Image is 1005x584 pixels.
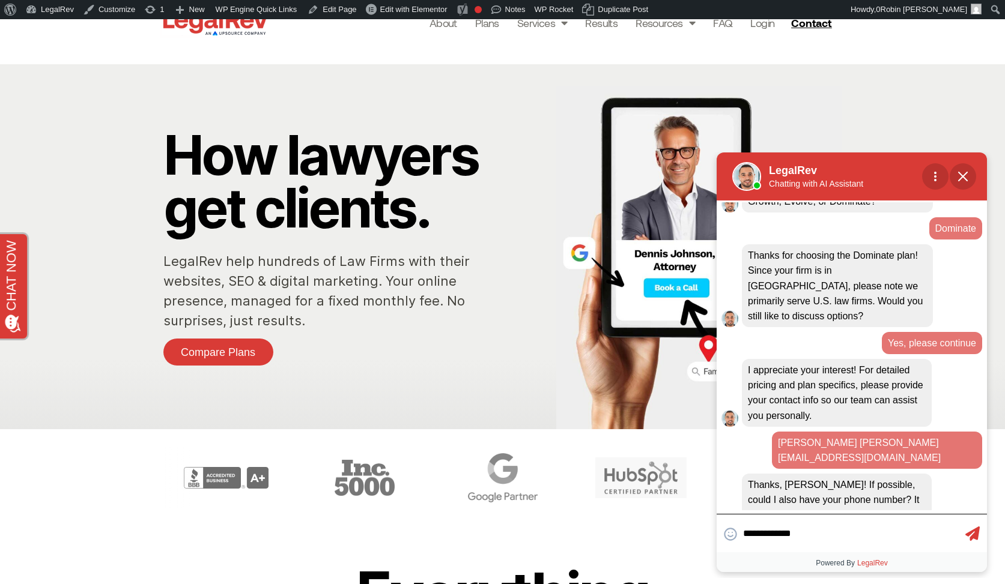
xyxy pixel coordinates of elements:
span: Compare Plans [181,347,255,358]
iframe: Chat Window [709,152,1005,578]
div: 2 / 6 [160,447,293,508]
a: Resources [636,14,695,31]
div: Focus keyphrase not set [475,6,482,13]
div: Carousel [160,447,845,508]
a: Services [517,14,568,31]
a: Plans [475,14,499,31]
a: Login [750,14,774,31]
nav: Menu [430,14,775,31]
div: LegalRev [764,152,932,200]
a: Results [585,14,618,31]
p: How lawyers get clients. [163,128,550,234]
a: Compare Plans [163,339,273,366]
div: 4 / 6 [437,447,569,508]
a: LegalRev help hundreds of Law Firms with their websites, SEO & digital marketing. Your online pre... [163,253,470,328]
span: 0Robin [PERSON_NAME] [876,5,967,14]
a: About [430,14,457,31]
div: 5 / 6 [575,447,707,508]
span: Opens a chat window [29,10,100,25]
span: Edit with Elementor [380,5,448,14]
span: Contact [791,17,831,28]
a: FAQ [713,14,732,31]
div: 3 / 6 [299,447,431,508]
a: Contact [786,13,839,32]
